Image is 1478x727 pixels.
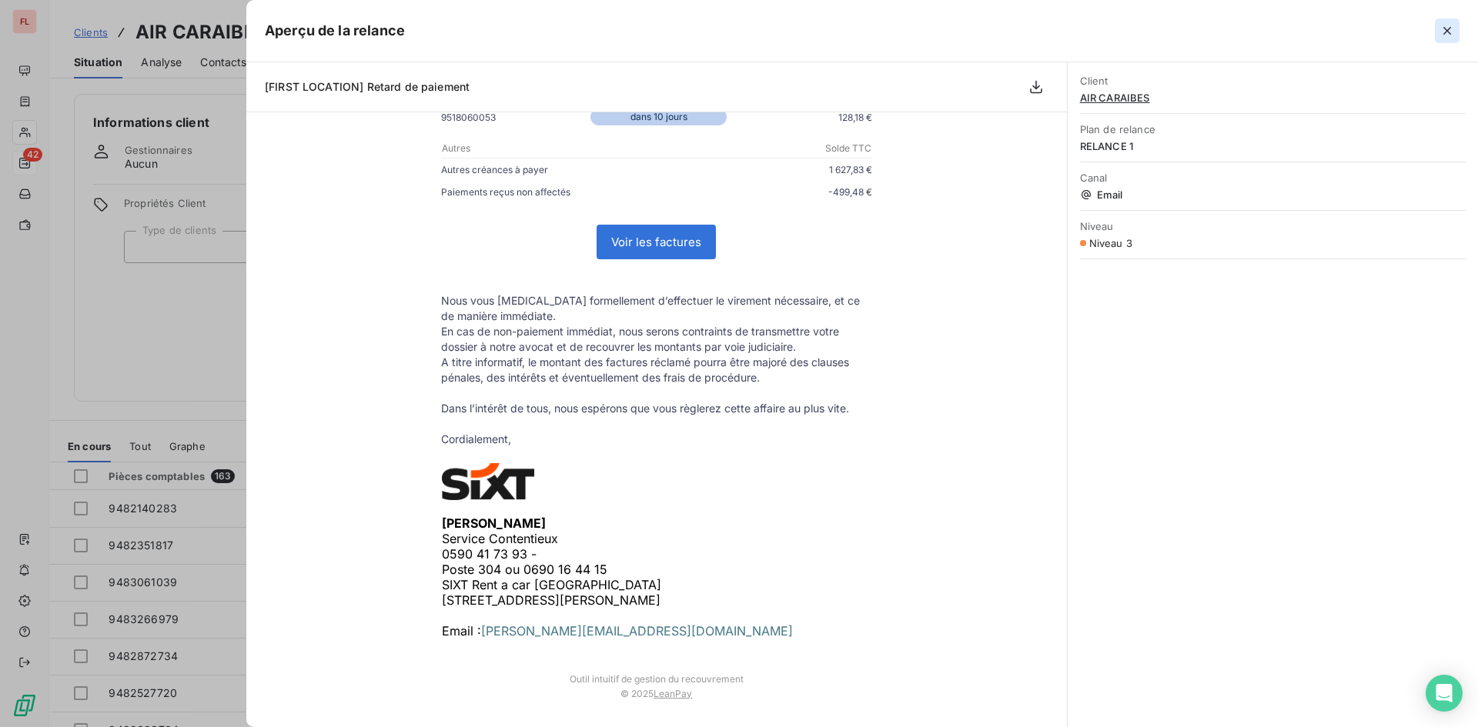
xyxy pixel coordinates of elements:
img: T8oVjXYAAAAASUVORK5CYII= [442,463,534,500]
p: 128,18 € [730,109,872,125]
span: Niveau [1080,220,1466,232]
td: Outil intuitif de gestion du recouvrement [426,658,888,685]
p: -499,48 € [657,184,872,200]
span: Plan de relance [1080,123,1466,135]
span: 0590 41 73 93 - [442,546,537,562]
span: [STREET_ADDRESS][PERSON_NAME] [442,592,660,608]
span: RELANCE 1 [1080,140,1466,152]
span: Poste 304 ou 0690 16 44 15 [442,562,607,577]
span: Email [1080,188,1466,201]
td: © 2025 [426,685,888,715]
span: SIXT Rent a car [GEOGRAPHIC_DATA] [442,577,661,592]
span: [FIRST LOCATION] Retard de paiement [265,80,470,93]
p: Solde TTC [657,142,871,155]
p: En cas de non-paiement immédiat, nous serons contraints de transmettre votre dossier à notre avoc... [441,324,872,355]
span: Service Contentieux [442,531,558,546]
p: Autres [442,142,656,155]
span: Niveau 3 [1089,237,1132,249]
p: dans 10 jours [590,108,727,125]
div: Open Intercom Messenger [1426,675,1463,712]
p: Nous vous [MEDICAL_DATA] formellement d’effectuer le virement nécessaire, et ce de manière immédi... [441,293,872,324]
p: 9518060053 [441,109,587,125]
span: Canal [1080,172,1466,184]
span: Email : [442,623,793,639]
span: Client [1080,75,1466,87]
p: A titre informatif, le montant des factures réclamé pourra être majoré des clauses pénales, des i... [441,355,872,385]
p: 1 627,83 € [657,162,872,178]
a: LeanPay [654,688,692,699]
p: Paiements reçus non affectés [441,184,657,200]
p: Dans l’intérêt de tous, nous espérons que vous règlerez cette affaire au plus vite. [441,401,872,416]
p: Autres créances à payer [441,162,657,178]
p: Cordialement, [441,432,872,447]
span: AIR CARAIBES [1080,92,1466,104]
span: [PERSON_NAME] [442,515,546,531]
h5: Aperçu de la relance [265,20,405,42]
a: Voir les factures [597,225,715,258]
a: [PERSON_NAME][EMAIL_ADDRESS][DOMAIN_NAME] [481,623,793,639]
